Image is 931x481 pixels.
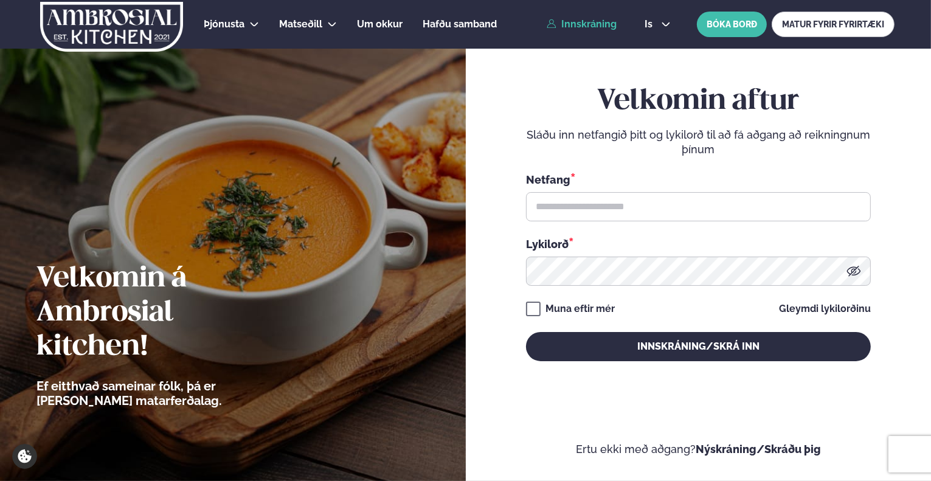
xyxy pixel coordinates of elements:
[696,443,821,455] a: Nýskráning/Skráðu þig
[36,262,289,364] h2: Velkomin á Ambrosial kitchen!
[423,17,497,32] a: Hafðu samband
[12,444,37,469] a: Cookie settings
[204,18,244,30] span: Þjónusta
[772,12,895,37] a: MATUR FYRIR FYRIRTÆKI
[526,332,871,361] button: Innskráning/Skrá inn
[204,17,244,32] a: Þjónusta
[547,19,617,30] a: Innskráning
[39,2,184,52] img: logo
[526,85,871,119] h2: Velkomin aftur
[502,442,895,457] p: Ertu ekki með aðgang?
[779,304,871,314] a: Gleymdi lykilorðinu
[635,19,680,29] button: is
[36,379,289,408] p: Ef eitthvað sameinar fólk, þá er [PERSON_NAME] matarferðalag.
[526,236,871,252] div: Lykilorð
[645,19,656,29] span: is
[697,12,767,37] button: BÓKA BORÐ
[526,128,871,157] p: Sláðu inn netfangið þitt og lykilorð til að fá aðgang að reikningnum þínum
[526,171,871,187] div: Netfang
[279,18,322,30] span: Matseðill
[423,18,497,30] span: Hafðu samband
[357,18,403,30] span: Um okkur
[279,17,322,32] a: Matseðill
[357,17,403,32] a: Um okkur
